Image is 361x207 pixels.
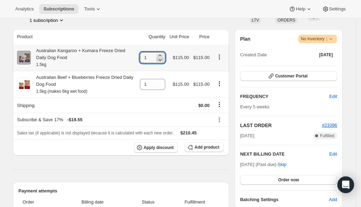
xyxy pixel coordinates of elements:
button: Add [325,194,341,205]
button: Add product [185,142,223,152]
small: 1.5kg (makes 6kg wet food) [36,89,87,94]
span: - $19.55 [67,116,83,123]
button: Tools [80,4,106,14]
button: Edit [325,91,341,102]
span: [DATE] (Past due) · [240,162,286,167]
span: | [326,36,327,42]
button: #23396 [322,122,337,129]
span: $0.00 [198,103,210,108]
button: Help [285,4,316,14]
span: Tools [84,6,95,12]
span: Customer Portal [275,73,308,79]
th: Price [191,29,212,44]
th: Unit Price [167,29,191,44]
button: Product actions [30,17,65,24]
button: Customer Portal [240,71,337,81]
span: Billing date [59,199,126,206]
span: ORDERS [277,18,295,23]
button: Settings [318,4,350,14]
div: Australian Kangaroo + Kumara Freeze Dried Daily Dog Food [31,47,136,68]
h2: Payment attempts [18,188,224,194]
span: $115.00 [173,55,189,60]
span: Every 5 weeks [240,104,270,109]
span: $115.00 [193,82,210,87]
button: Shipping actions [214,101,225,108]
span: Skip [278,161,286,168]
a: #23396 [322,123,337,128]
small: 1.5kg [36,62,46,67]
button: Edit [329,151,337,158]
span: Sales tax (if applicable) is not displayed because it is calculated with each new order. [17,131,174,135]
h2: NEXT BILLING DATE [240,151,329,158]
span: LTV [252,18,259,23]
span: [DATE] [240,132,254,139]
span: Edit [329,93,337,100]
span: Fulfilled [320,133,334,139]
span: [DATE] [319,52,333,58]
span: Help [296,6,305,12]
span: Created Date [240,51,267,58]
button: Apply discount [134,142,178,153]
span: Fulfillment [170,199,219,206]
h2: LAST ORDER [240,122,322,129]
h2: FREQUENCY [240,93,329,100]
div: Australian Beef + Blueberries Freeze Dried Daily Dog Food [31,74,136,95]
span: Subscriptions [43,6,74,12]
span: Status [130,199,166,206]
button: Skip [274,159,291,170]
th: Product [13,29,138,44]
h2: Plan [240,35,251,42]
span: Add product [194,144,219,150]
span: $115.00 [173,82,189,87]
span: Settings [329,6,346,12]
span: $115.00 [193,55,210,60]
div: Subscribe & Save 17% [17,116,210,123]
span: No Inventory [301,35,334,42]
h6: Batching Settings [240,196,329,203]
button: Analytics [11,4,38,14]
div: Open Intercom Messenger [337,176,354,193]
span: Apply discount [144,145,174,150]
th: Quantity [138,29,167,44]
span: Analytics [15,6,34,12]
span: Order now [278,177,299,183]
button: Order now [240,175,337,185]
button: [DATE] [315,50,337,60]
span: Add [329,196,337,203]
button: Product actions [214,80,225,88]
button: Subscriptions [39,4,78,14]
button: Product actions [214,53,225,61]
span: $210.45 [180,130,197,135]
th: Shipping [13,98,138,113]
